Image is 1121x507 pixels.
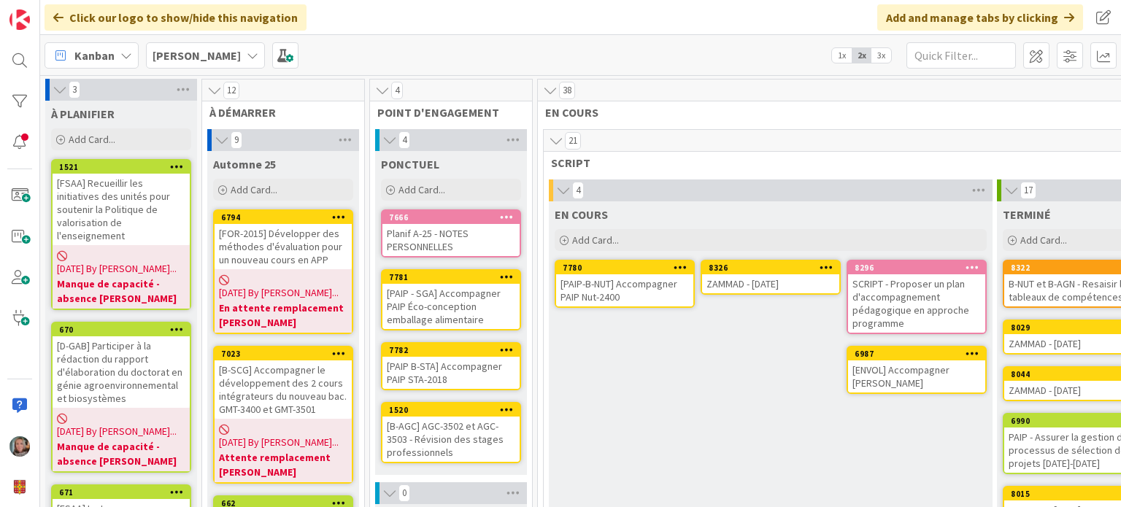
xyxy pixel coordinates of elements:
[215,211,352,269] div: 6794[FOR-2015] Développer des méthodes d'évaluation pour un nouveau cours en APP
[382,211,520,256] div: 7666Planif A-25 - NOTES PERSONNELLES
[855,263,985,273] div: 8296
[381,209,521,258] a: 7666Planif A-25 - NOTES PERSONNELLES
[556,261,693,274] div: 7780
[391,82,403,99] span: 4
[848,274,985,333] div: SCRIPT - Proposer un plan d'accompagnement pédagogique en approche programme
[572,233,619,247] span: Add Card...
[847,346,987,394] a: 6987[ENVOL] Accompagner [PERSON_NAME]
[74,47,115,64] span: Kanban
[213,346,353,484] a: 7023[B-SCG] Accompagner le développement des 2 cours intégrateurs du nouveau bac. GMT-3400 et GMT...
[215,347,352,360] div: 7023
[231,131,242,149] span: 9
[59,162,190,172] div: 1521
[377,105,514,120] span: POINT D'ENGAGEMENT
[852,48,871,63] span: 2x
[389,405,520,415] div: 1520
[221,349,352,359] div: 7023
[398,131,410,149] span: 4
[848,261,985,333] div: 8296SCRIPT - Proposer un plan d'accompagnement pédagogique en approche programme
[382,224,520,256] div: Planif A-25 - NOTES PERSONNELLES
[57,439,185,468] b: Manque de capacité - absence [PERSON_NAME]
[389,345,520,355] div: 7782
[53,160,190,174] div: 1521
[69,133,115,146] span: Add Card...
[381,402,521,463] a: 1520[B-AGC] AGC-3502 et AGC-3503 - Révision des stages professionnels
[219,301,347,330] b: En attente remplacement [PERSON_NAME]
[709,263,839,273] div: 8326
[382,403,520,417] div: 1520
[57,261,177,276] span: [DATE] By [PERSON_NAME]...
[701,260,841,295] a: 8326ZAMMAD - [DATE]
[559,82,575,99] span: 38
[223,82,239,99] span: 12
[848,347,985,392] div: 6987[ENVOL] Accompagner [PERSON_NAME]
[51,322,191,473] a: 670[D-GAB] Participer à la rédaction du rapport d'élaboration du doctorat en génie agroenvironnem...
[153,48,241,63] b: [PERSON_NAME]
[53,336,190,408] div: [D-GAB] Participer à la rédaction du rapport d'élaboration du doctorat en génie agroenvironnement...
[398,183,445,196] span: Add Card...
[51,159,191,310] a: 1521[FSAA] Recueillir les initiatives des unités pour soutenir la Politique de valorisation de l'...
[877,4,1083,31] div: Add and manage tabs by clicking
[53,323,190,408] div: 670[D-GAB] Participer à la rédaction du rapport d'élaboration du doctorat en génie agroenvironnem...
[382,403,520,462] div: 1520[B-AGC] AGC-3502 et AGC-3503 - Révision des stages professionnels
[9,477,30,498] img: avatar
[572,182,584,199] span: 4
[871,48,891,63] span: 3x
[382,211,520,224] div: 7666
[381,157,439,171] span: PONCTUEL
[382,271,520,329] div: 7781[PAIP - SGA] Accompagner PAIP Éco-conception emballage alimentaire
[59,325,190,335] div: 670
[53,323,190,336] div: 670
[1003,207,1051,222] span: TERMINÉ
[848,261,985,274] div: 8296
[213,157,276,171] span: Automne 25
[382,271,520,284] div: 7781
[69,81,80,98] span: 3
[215,211,352,224] div: 6794
[221,212,352,222] div: 6794
[555,207,608,222] span: EN COURS
[381,342,521,390] a: 7782[PAIP B-STA] Accompagner PAIP STA-2018
[382,344,520,389] div: 7782[PAIP B-STA] Accompagner PAIP STA-2018
[219,435,339,450] span: [DATE] By [PERSON_NAME]...
[848,360,985,392] div: [ENVOL] Accompagner [PERSON_NAME]
[702,274,839,293] div: ZAMMAD - [DATE]
[848,347,985,360] div: 6987
[832,48,852,63] span: 1x
[1020,233,1067,247] span: Add Card...
[565,132,581,150] span: 21
[53,486,190,499] div: 671
[1020,182,1036,199] span: 17
[702,261,839,274] div: 8326
[381,269,521,330] a: 7781[PAIP - SGA] Accompagner PAIP Éco-conception emballage alimentaire
[389,212,520,222] div: 7666
[45,4,307,31] div: Click our logo to show/hide this navigation
[9,436,30,457] img: SP
[215,347,352,419] div: 7023[B-SCG] Accompagner le développement des 2 cours intégrateurs du nouveau bac. GMT-3400 et GMT...
[219,450,347,479] b: Attente remplacement [PERSON_NAME]
[59,487,190,498] div: 671
[389,272,520,282] div: 7781
[382,357,520,389] div: [PAIP B-STA] Accompagner PAIP STA-2018
[231,183,277,196] span: Add Card...
[382,284,520,329] div: [PAIP - SGA] Accompagner PAIP Éco-conception emballage alimentaire
[57,424,177,439] span: [DATE] By [PERSON_NAME]...
[906,42,1016,69] input: Quick Filter...
[847,260,987,334] a: 8296SCRIPT - Proposer un plan d'accompagnement pédagogique en approche programme
[213,209,353,334] a: 6794[FOR-2015] Développer des méthodes d'évaluation pour un nouveau cours en APP[DATE] By [PERSON...
[53,174,190,245] div: [FSAA] Recueillir les initiatives des unités pour soutenir la Politique de valorisation de l'ense...
[57,276,185,306] b: Manque de capacité - absence [PERSON_NAME]
[555,260,695,308] a: 7780[PAIP-B-NUT] Accompagner PAIP Nut-2400
[215,360,352,419] div: [B-SCG] Accompagner le développement des 2 cours intégrateurs du nouveau bac. GMT-3400 et GMT-3501
[9,9,30,30] img: Visit kanbanzone.com
[53,160,190,245] div: 1521[FSAA] Recueillir les initiatives des unités pour soutenir la Politique de valorisation de l'...
[51,107,115,121] span: À PLANIFIER
[215,224,352,269] div: [FOR-2015] Développer des méthodes d'évaluation pour un nouveau cours en APP
[855,349,985,359] div: 6987
[556,261,693,306] div: 7780[PAIP-B-NUT] Accompagner PAIP Nut-2400
[382,344,520,357] div: 7782
[219,285,339,301] span: [DATE] By [PERSON_NAME]...
[556,274,693,306] div: [PAIP-B-NUT] Accompagner PAIP Nut-2400
[702,261,839,293] div: 8326ZAMMAD - [DATE]
[209,105,346,120] span: À DÉMARRER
